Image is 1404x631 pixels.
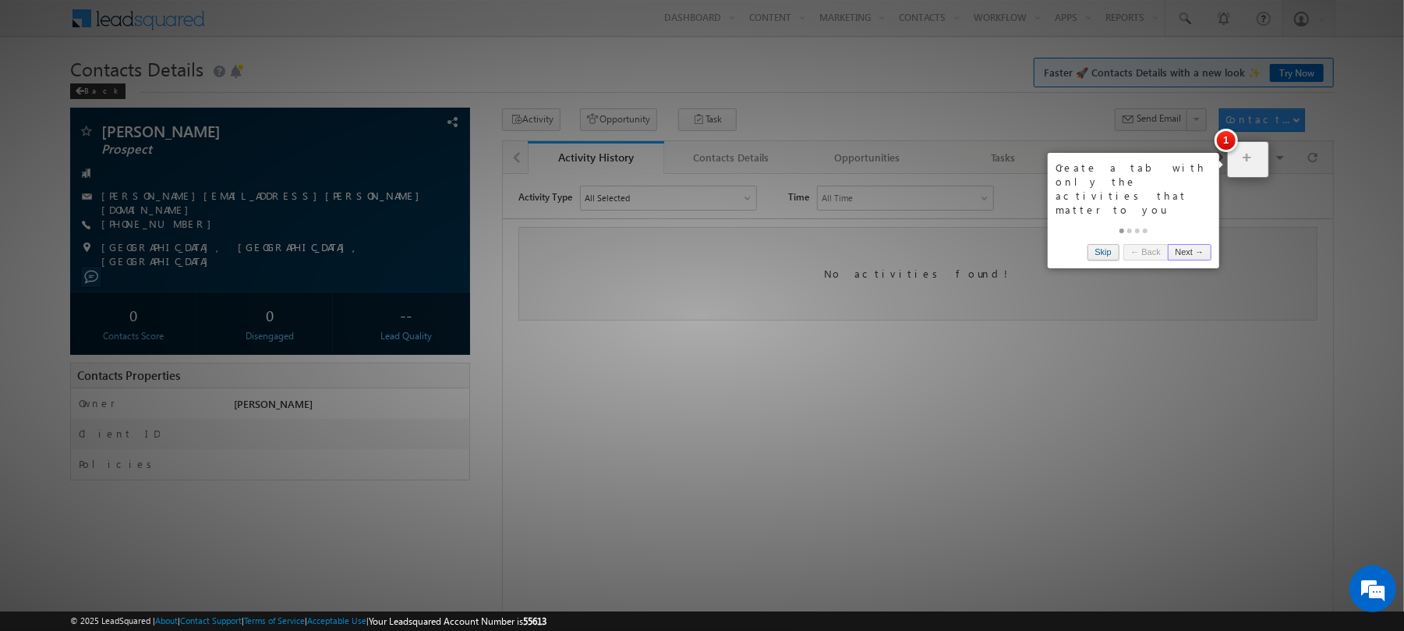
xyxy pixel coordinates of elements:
span: Time [285,12,306,35]
span: 1 [1215,129,1238,152]
a: Terms of Service [244,615,305,626]
div: All Selected [82,17,127,31]
div: No activities found! [16,53,815,147]
span: Activity Type [16,12,69,35]
a: About [155,615,178,626]
span: 55613 [523,615,546,627]
span: © 2025 LeadSquared | | | | | [70,614,546,629]
div: Create a tab with only the activities that matter to you [1056,161,1211,217]
a: Skip [1087,244,1119,261]
a: Next → [1168,244,1211,261]
div: All Selected [78,12,253,36]
div: All Time [319,17,350,31]
span: Your Leadsquared Account Number is [369,615,546,627]
a: Acceptable Use [307,615,366,626]
a: Contact Support [180,615,242,626]
a: ← Back [1123,244,1168,261]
